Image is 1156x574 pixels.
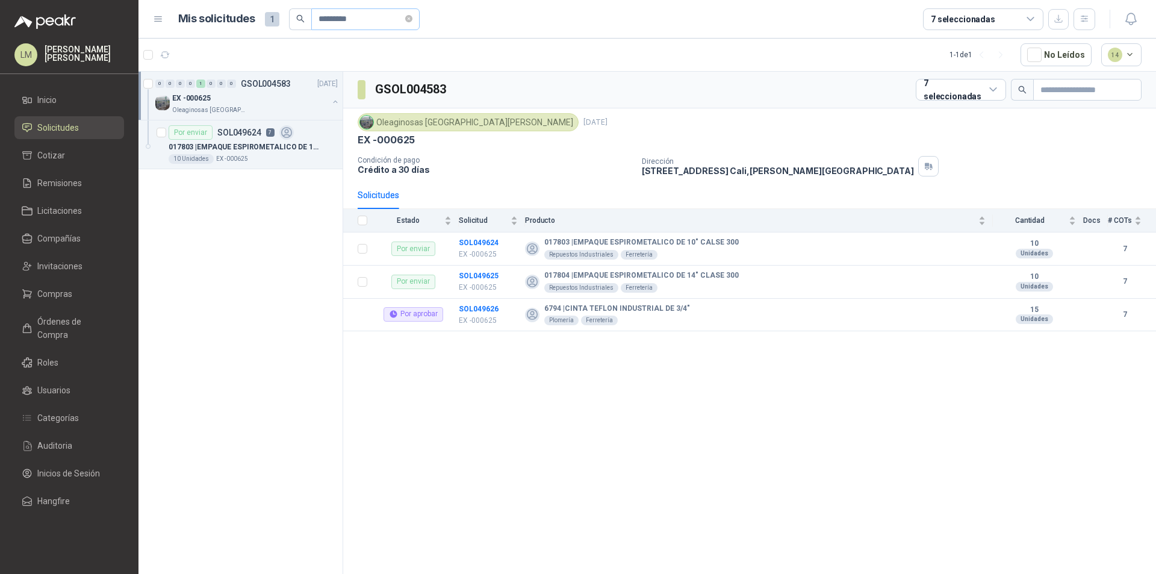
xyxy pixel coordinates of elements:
[459,209,525,232] th: Solicitud
[37,439,72,452] span: Auditoria
[37,149,65,162] span: Cotizar
[1108,209,1156,232] th: # COTs
[360,116,373,129] img: Company Logo
[405,15,412,22] span: close-circle
[993,209,1083,232] th: Cantidad
[37,204,82,217] span: Licitaciones
[217,80,226,88] div: 0
[459,282,518,293] p: EX -000625
[949,45,1011,64] div: 1 - 1 de 1
[14,351,124,374] a: Roles
[37,494,70,508] span: Hangfire
[1101,43,1142,66] button: 14
[186,80,195,88] div: 0
[993,239,1076,249] b: 10
[296,14,305,23] span: search
[384,307,443,322] div: Por aprobar
[265,12,279,27] span: 1
[14,199,124,222] a: Licitaciones
[317,78,338,90] p: [DATE]
[14,434,124,457] a: Auditoria
[37,411,79,425] span: Categorías
[544,238,739,248] b: 017803 | EMPAQUE ESPIROMETALICO DE 10" CALSE 300
[14,14,76,29] img: Logo peakr
[169,142,319,153] p: 017803 | EMPAQUE ESPIROMETALICO DE 10" CALSE 300
[14,227,124,250] a: Compañías
[37,315,113,342] span: Órdenes de Compra
[1108,309,1142,320] b: 7
[358,113,579,131] div: Oleaginosas [GEOGRAPHIC_DATA][PERSON_NAME]
[172,93,211,104] p: EX -000625
[227,80,236,88] div: 0
[166,80,175,88] div: 0
[931,13,995,26] div: 7 seleccionadas
[374,209,459,232] th: Estado
[196,80,205,88] div: 1
[14,255,124,278] a: Invitaciones
[14,172,124,195] a: Remisiones
[37,356,58,369] span: Roles
[176,80,185,88] div: 0
[14,310,124,346] a: Órdenes de Compra
[1018,86,1027,94] span: search
[37,93,57,107] span: Inicio
[1021,43,1092,66] button: No Leídos
[14,462,124,485] a: Inicios de Sesión
[1016,249,1053,258] div: Unidades
[374,216,442,225] span: Estado
[1108,216,1132,225] span: # COTs
[14,379,124,402] a: Usuarios
[1108,243,1142,255] b: 7
[459,216,508,225] span: Solicitud
[621,250,657,260] div: Ferretería
[391,242,435,256] div: Por enviar
[14,407,124,429] a: Categorías
[37,384,70,397] span: Usuarios
[172,105,248,115] p: Oleaginosas [GEOGRAPHIC_DATA][PERSON_NAME]
[216,154,248,164] p: EX -000625
[459,239,499,247] a: SOL049624
[266,128,275,137] p: 7
[525,209,993,232] th: Producto
[1016,282,1053,292] div: Unidades
[14,282,124,305] a: Compras
[45,45,124,62] p: [PERSON_NAME] [PERSON_NAME]
[405,13,412,25] span: close-circle
[544,316,579,325] div: Plomería
[37,176,82,190] span: Remisiones
[621,283,657,293] div: Ferretería
[581,316,618,325] div: Ferretería
[924,76,984,103] div: 7 seleccionadas
[544,283,618,293] div: Repuestos Industriales
[544,250,618,260] div: Repuestos Industriales
[993,272,1076,282] b: 10
[14,89,124,111] a: Inicio
[459,305,499,313] a: SOL049626
[155,96,170,110] img: Company Logo
[642,157,914,166] p: Dirección
[207,80,216,88] div: 0
[155,80,164,88] div: 0
[391,275,435,289] div: Por enviar
[37,121,79,134] span: Solicitudes
[169,154,214,164] div: 10 Unidades
[1083,209,1108,232] th: Docs
[358,189,399,202] div: Solicitudes
[583,117,608,128] p: [DATE]
[155,76,340,115] a: 0 0 0 0 1 0 0 0 GSOL004583[DATE] Company LogoEX -000625Oleaginosas [GEOGRAPHIC_DATA][PERSON_NAME]
[14,116,124,139] a: Solicitudes
[138,120,343,169] a: Por enviarSOL0496247017803 |EMPAQUE ESPIROMETALICO DE 10" CALSE 30010 UnidadesEX -000625
[14,43,37,66] div: LM
[459,272,499,280] b: SOL049625
[1108,276,1142,287] b: 7
[14,144,124,167] a: Cotizar
[544,271,739,281] b: 017804 | EMPAQUE ESPIROMETALICO DE 14" CLASE 300
[37,260,82,273] span: Invitaciones
[459,249,518,260] p: EX -000625
[37,467,100,480] span: Inicios de Sesión
[169,125,213,140] div: Por enviar
[37,232,81,245] span: Compañías
[358,156,632,164] p: Condición de pago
